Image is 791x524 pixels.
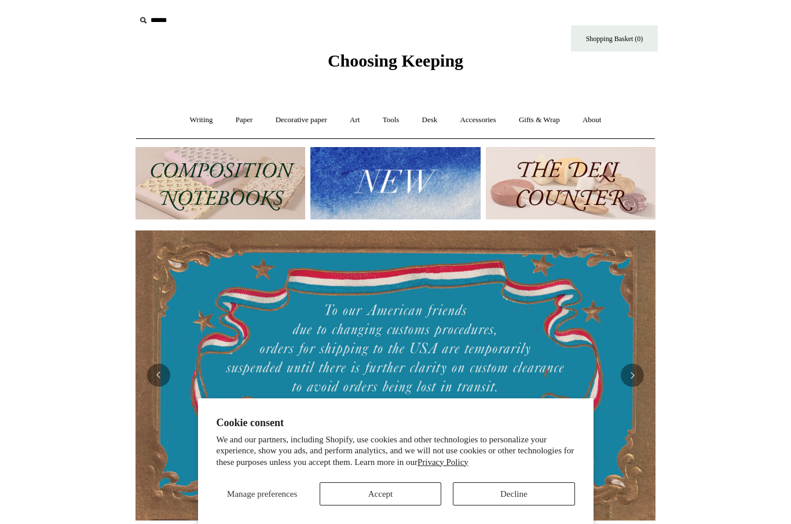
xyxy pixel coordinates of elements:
[486,147,655,219] img: The Deli Counter
[372,105,410,135] a: Tools
[339,105,370,135] a: Art
[136,230,655,520] img: USA PSA .jpg__PID:33428022-6587-48b7-8b57-d7eefc91f15a
[180,105,224,135] a: Writing
[418,457,468,467] a: Privacy Policy
[217,417,575,429] h2: Cookie consent
[310,147,480,219] img: New.jpg__PID:f73bdf93-380a-4a35-bcfe-7823039498e1
[412,105,448,135] a: Desk
[265,105,338,135] a: Decorative paper
[147,364,170,387] button: Previous
[453,482,574,505] button: Decline
[450,105,507,135] a: Accessories
[508,105,570,135] a: Gifts & Wrap
[227,489,297,499] span: Manage preferences
[621,364,644,387] button: Next
[571,25,658,52] a: Shopping Basket (0)
[225,105,263,135] a: Paper
[217,434,575,468] p: We and our partners, including Shopify, use cookies and other technologies to personalize your ex...
[572,105,612,135] a: About
[217,482,308,505] button: Manage preferences
[328,60,463,68] a: Choosing Keeping
[136,147,305,219] img: 202302 Composition ledgers.jpg__PID:69722ee6-fa44-49dd-a067-31375e5d54ec
[320,482,441,505] button: Accept
[328,51,463,70] span: Choosing Keeping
